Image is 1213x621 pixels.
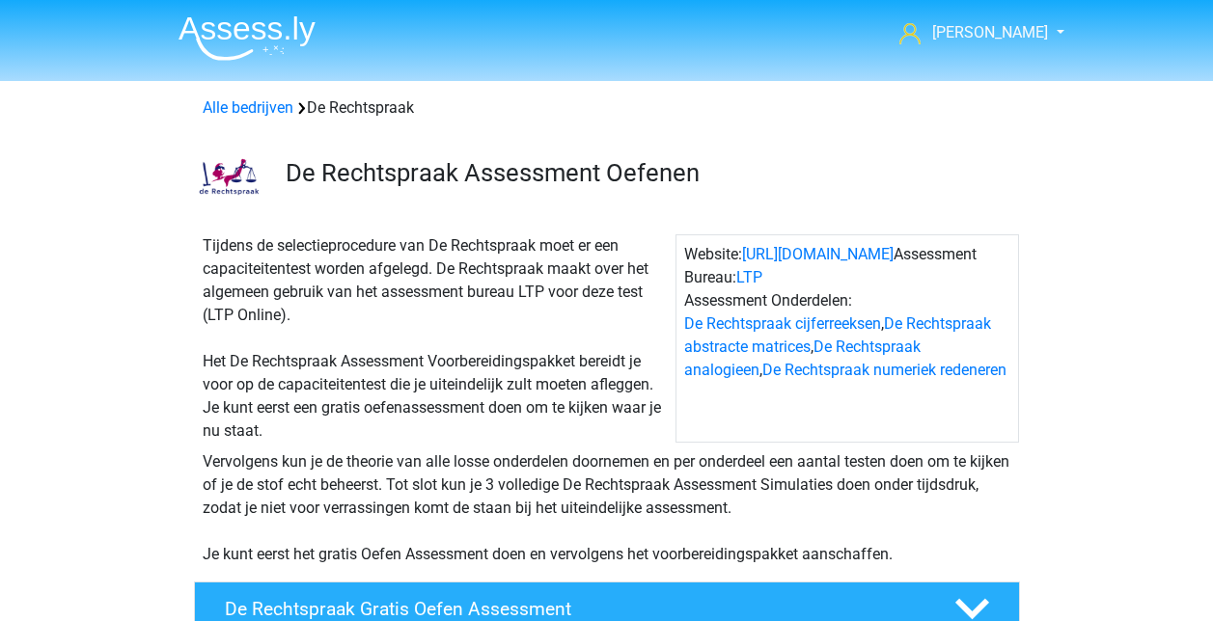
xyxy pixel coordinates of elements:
a: De Rechtspraak numeriek redeneren [762,361,1006,379]
div: Website: Assessment Bureau: Assessment Onderdelen: , , , [675,234,1019,443]
img: Assessly [179,15,316,61]
a: De Rechtspraak analogieen [684,337,921,379]
h3: De Rechtspraak Assessment Oefenen [286,158,1005,188]
h4: De Rechtspraak Gratis Oefen Assessment [225,598,924,620]
a: De Rechtspraak abstracte matrices [684,314,991,356]
div: De Rechtspraak [195,96,1019,120]
div: Tijdens de selectieprocedure van De Rechtspraak moet er een capaciteitentest worden afgelegd. De ... [195,234,675,443]
a: LTP [736,268,762,286]
div: Vervolgens kun je de theorie van alle losse onderdelen doornemen en per onderdeel een aantal test... [195,450,1019,566]
a: Alle bedrijven [203,98,293,117]
a: [PERSON_NAME] [892,21,1050,44]
span: [PERSON_NAME] [932,23,1048,41]
a: De Rechtspraak cijferreeksen [684,314,881,333]
a: [URL][DOMAIN_NAME] [742,245,894,263]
